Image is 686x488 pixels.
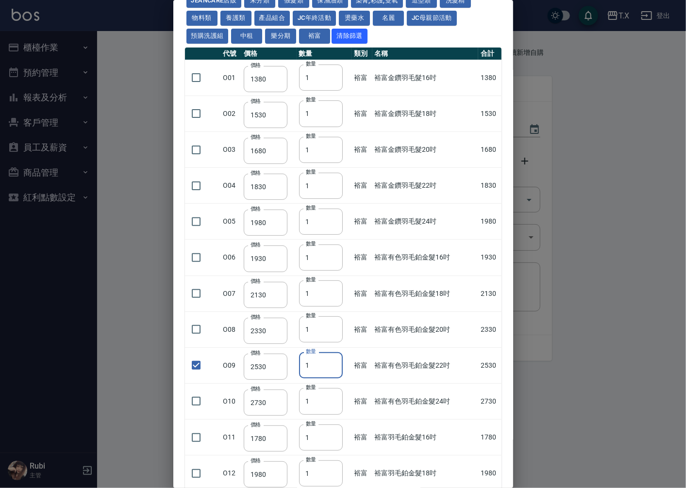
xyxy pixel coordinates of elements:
[478,60,501,96] td: 1380
[351,132,372,168] td: 裕富
[351,383,372,419] td: 裕富
[306,384,316,391] label: 數量
[372,168,479,204] td: 裕富金鑽羽毛髮22吋
[351,347,372,383] td: 裕富
[373,11,404,26] button: 名麗
[306,168,316,176] label: 數量
[221,311,242,347] td: O08
[478,383,501,419] td: 2730
[221,276,242,311] td: O07
[478,276,501,311] td: 2130
[306,456,316,463] label: 數量
[478,420,501,455] td: 1780
[372,420,479,455] td: 裕富羽毛鉑金髮16吋
[231,29,262,44] button: 中租
[351,48,372,60] th: 類別
[251,457,261,464] label: 價格
[351,276,372,311] td: 裕富
[372,96,479,131] td: 裕富金鑽羽毛髮18吋
[351,168,372,204] td: 裕富
[299,29,330,44] button: 裕富
[251,349,261,357] label: 價格
[306,96,316,103] label: 數量
[478,48,501,60] th: 合計
[251,133,261,141] label: 價格
[332,29,368,44] button: 清除篩選
[306,276,316,283] label: 數量
[407,11,457,26] button: JC母親節活動
[186,29,229,44] button: 預購洗護組
[351,240,372,276] td: 裕富
[306,132,316,140] label: 數量
[372,276,479,311] td: 裕富有色羽毛鉑金髮18吋
[478,168,501,204] td: 1830
[351,204,372,240] td: 裕富
[372,240,479,276] td: 裕富有色羽毛鉑金髮16吋
[221,132,242,168] td: O03
[351,96,372,131] td: 裕富
[306,240,316,247] label: 數量
[478,204,501,240] td: 1980
[372,383,479,419] td: 裕富有色羽毛鉑金髮24吋
[478,240,501,276] td: 1930
[306,312,316,319] label: 數量
[297,48,351,60] th: 數量
[351,420,372,455] td: 裕富
[372,48,479,60] th: 名稱
[372,60,479,96] td: 裕富金鑽羽毛髮16吋
[251,169,261,177] label: 價格
[478,347,501,383] td: 2530
[251,241,261,248] label: 價格
[254,11,290,26] button: 產品組合
[221,383,242,419] td: O10
[478,132,501,168] td: 1680
[221,60,242,96] td: O01
[186,11,218,26] button: 物料類
[221,204,242,240] td: O05
[372,311,479,347] td: 裕富有色羽毛鉑金髮20吋
[351,311,372,347] td: 裕富
[241,48,296,60] th: 價格
[221,168,242,204] td: O04
[251,205,261,212] label: 價格
[372,132,479,168] td: 裕富金鑽羽毛髮20吋
[221,420,242,455] td: O11
[251,313,261,321] label: 價格
[251,98,261,105] label: 價格
[221,96,242,131] td: O02
[221,347,242,383] td: O09
[293,11,336,26] button: JC年終活動
[221,48,242,60] th: 代號
[351,60,372,96] td: 裕富
[220,11,251,26] button: 養護類
[306,348,316,355] label: 數量
[306,204,316,211] label: 數量
[306,420,316,427] label: 數量
[372,347,479,383] td: 裕富有色羽毛鉑金髮22吋
[306,60,316,67] label: 數量
[251,62,261,69] label: 價格
[339,11,370,26] button: 燙藥水
[251,421,261,428] label: 價格
[221,240,242,276] td: O06
[478,96,501,131] td: 1530
[372,204,479,240] td: 裕富金鑽羽毛髮24吋
[478,311,501,347] td: 2330
[265,29,296,44] button: 樂分期
[251,277,261,285] label: 價格
[251,385,261,392] label: 價格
